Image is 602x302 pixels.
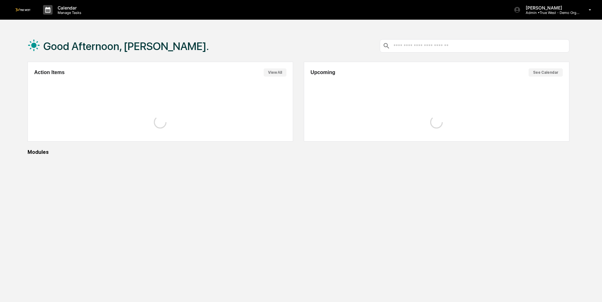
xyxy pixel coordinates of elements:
img: logo [15,8,30,11]
p: Admin • True West - Demo Organization [521,10,580,15]
div: Modules [28,149,569,155]
p: Calendar [53,5,85,10]
p: Manage Tasks [53,10,85,15]
h2: Upcoming [310,70,335,75]
button: View All [264,68,286,77]
p: [PERSON_NAME] [521,5,580,10]
h1: Good Afternoon, [PERSON_NAME]. [43,40,209,53]
h2: Action Items [34,70,65,75]
button: See Calendar [529,68,563,77]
